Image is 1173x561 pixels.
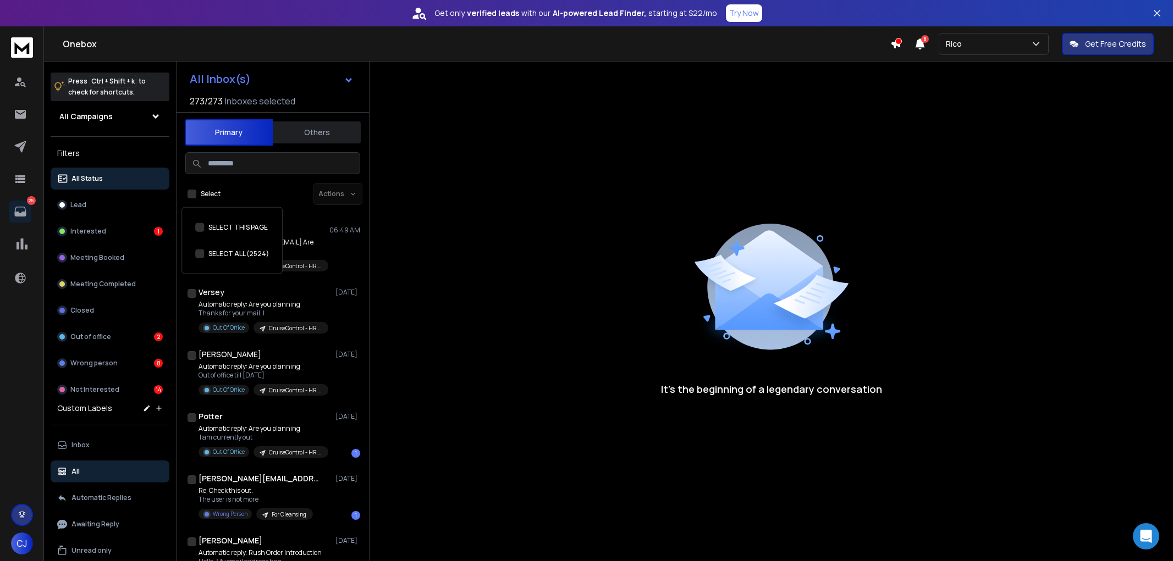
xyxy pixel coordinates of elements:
span: Ctrl + Shift + k [90,75,136,87]
p: All [71,467,80,476]
div: 8 [154,359,163,368]
button: All Inbox(s) [181,68,362,90]
p: Closed [70,306,94,315]
p: Wrong Person [213,510,247,518]
p: Get only with our starting at $22/mo [434,8,717,19]
p: 06:49 AM [329,226,360,235]
button: Lead [51,194,169,216]
button: CJ [11,532,33,554]
span: 273 / 273 [190,95,223,108]
button: Interested1 [51,220,169,242]
h1: [PERSON_NAME] [199,535,262,546]
button: Out of office2 [51,326,169,348]
p: Not Interested [70,385,119,394]
a: 25 [9,201,31,223]
button: Awaiting Reply [51,513,169,535]
p: Thanks for your mail, I [199,309,328,318]
p: CruiseControl - HR - [DATE] Rico [269,324,322,332]
button: Meeting Completed [51,273,169,295]
p: Awaiting Reply [71,520,119,529]
img: logo [11,37,33,58]
h1: All Inbox(s) [190,74,251,85]
h3: Filters [51,146,169,161]
h3: Inboxes selected [225,95,295,108]
h1: [PERSON_NAME][EMAIL_ADDRESS][PERSON_NAME][DOMAIN_NAME] [199,473,320,484]
p: CruiseControl - HR - [DATE] Rico [269,262,322,270]
p: Rico [946,38,966,49]
p: Interested [70,227,106,236]
p: Wrong person [70,359,118,368]
div: 2 [154,332,163,341]
h3: Custom Labels [57,403,112,414]
p: [DATE] [335,412,360,421]
p: Out Of Office [213,448,245,456]
button: All Campaigns [51,105,169,127]
p: Out of office till [DATE] [199,371,328,380]
div: 1 [351,449,360,458]
p: [DATE] [335,288,360,297]
div: 1 [154,227,163,236]
p: Get Free Credits [1085,38,1146,49]
p: Re: Check this out. [199,486,313,495]
button: Try Now [726,4,762,22]
p: CruiseControl - HR - [DATE] Rico [269,448,322,457]
p: For Cleansing [272,510,306,519]
button: Automatic Replies [51,487,169,509]
button: Others [273,120,361,145]
p: I am currently out [199,433,328,442]
strong: AI-powered Lead Finder, [553,8,646,19]
label: SELECT THIS PAGE [208,223,268,232]
div: 1 [351,511,360,520]
p: [DATE] [335,350,360,359]
p: Unread only [71,546,112,555]
p: Automatic reply: Are you planning [199,424,328,433]
button: Closed [51,299,169,321]
div: Open Intercom Messenger [1133,523,1159,549]
p: Lead [70,201,86,209]
p: Meeting Completed [70,280,136,288]
p: [DATE] [335,536,360,545]
label: Select [201,190,221,198]
p: All Status [71,174,103,183]
button: All Status [51,168,169,190]
p: Out Of Office [213,324,245,332]
h1: Versey [199,287,224,298]
h1: Onebox [63,37,890,51]
h1: All Campaigns [59,111,113,122]
button: Meeting Booked [51,247,169,269]
p: 25 [27,196,36,205]
p: Try Now [729,8,759,19]
p: Meeting Booked [70,253,124,262]
label: SELECT ALL (2524) [208,249,269,258]
p: Automatic reply: Are you planning [199,300,328,309]
p: Automatic reply: Rush Order Introduction [199,548,331,557]
p: CruiseControl - HR - [DATE] Rico [269,386,322,395]
p: Out Of Office [213,386,245,394]
p: Inbox [71,441,90,449]
p: Automatic Replies [71,493,131,502]
p: Automatic reply: Are you planning [199,362,328,371]
h1: Potter [199,411,223,422]
button: Inbox [51,434,169,456]
button: All [51,460,169,482]
h1: [PERSON_NAME] [199,349,261,360]
button: Wrong person8 [51,352,169,374]
p: The user is not more [199,495,313,504]
p: It’s the beginning of a legendary conversation [661,381,882,397]
button: Primary [185,119,273,146]
p: Press to check for shortcuts. [68,76,146,98]
p: Out of office [70,332,111,341]
button: Not Interested14 [51,379,169,401]
strong: verified leads [467,8,519,19]
p: [DATE] [335,474,360,483]
span: 8 [921,35,929,43]
button: Get Free Credits [1062,33,1154,55]
div: 14 [154,385,163,394]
